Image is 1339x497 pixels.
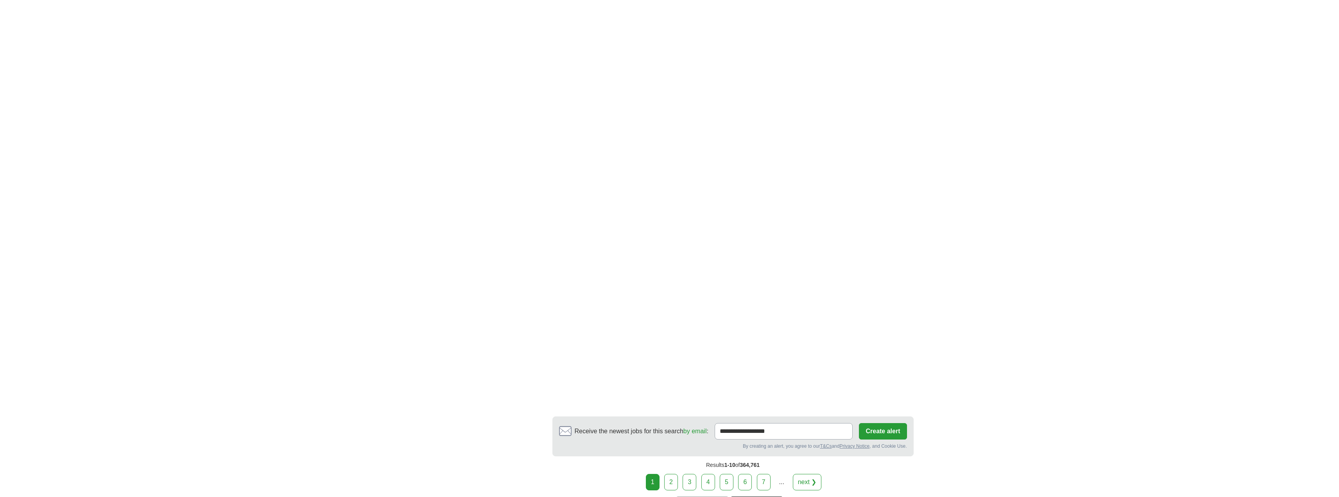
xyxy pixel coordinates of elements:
span: 364,761 [740,462,760,468]
a: 4 [701,474,715,490]
a: next ❯ [793,474,822,490]
a: 2 [664,474,678,490]
div: By creating an alert, you agree to our and , and Cookie Use. [559,443,907,450]
a: Privacy Notice [839,443,869,449]
a: 3 [683,474,696,490]
a: 5 [720,474,733,490]
div: ... [774,474,789,490]
a: 7 [757,474,771,490]
a: 6 [738,474,752,490]
a: T&Cs [820,443,832,449]
div: Results of [552,456,914,474]
div: 1 [646,474,660,490]
a: by email [683,428,707,434]
span: 1-10 [724,462,735,468]
button: Create alert [859,423,907,440]
span: Receive the newest jobs for this search : [575,427,708,436]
